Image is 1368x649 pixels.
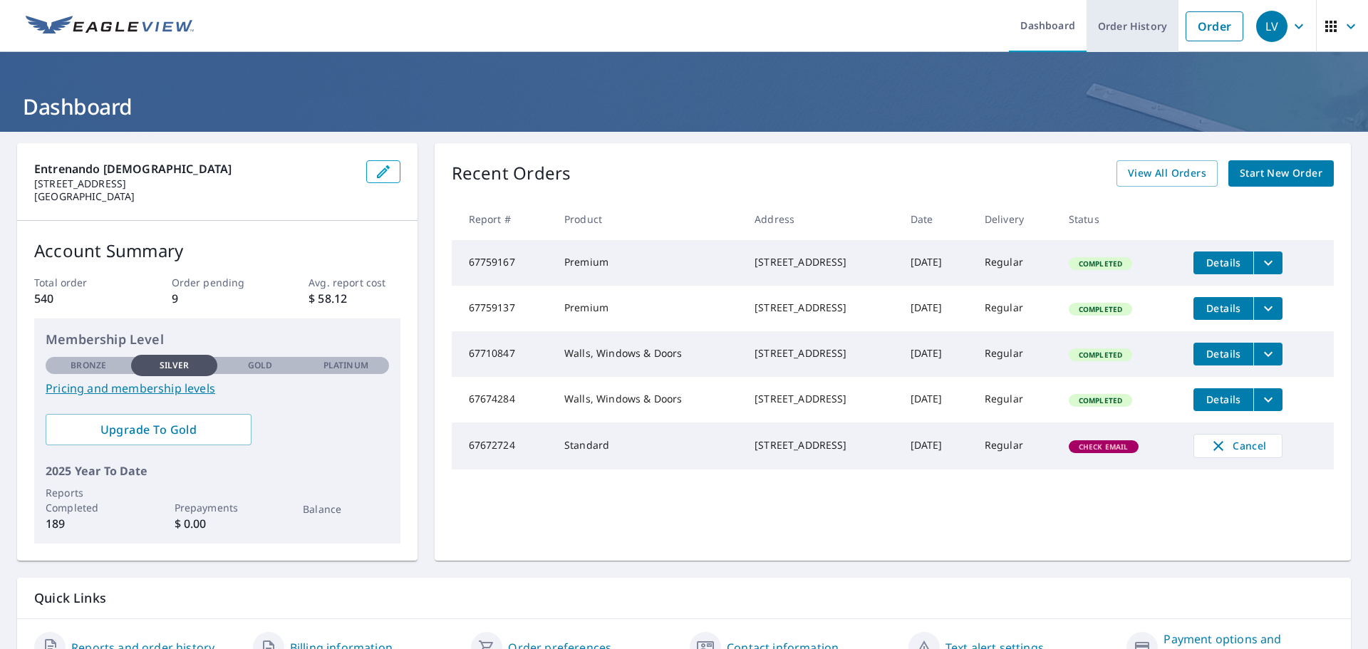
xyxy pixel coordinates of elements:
[553,240,743,286] td: Premium
[1202,347,1245,360] span: Details
[899,286,973,331] td: [DATE]
[452,286,553,331] td: 67759137
[46,414,252,445] a: Upgrade To Gold
[1202,393,1245,406] span: Details
[899,331,973,377] td: [DATE]
[973,240,1057,286] td: Regular
[973,286,1057,331] td: Regular
[248,359,272,372] p: Gold
[46,485,131,515] p: Reports Completed
[34,190,355,203] p: [GEOGRAPHIC_DATA]
[1193,251,1253,274] button: detailsBtn-67759167
[553,198,743,240] th: Product
[1128,165,1206,182] span: View All Orders
[1253,343,1282,365] button: filesDropdownBtn-67710847
[755,392,888,406] div: [STREET_ADDRESS]
[899,377,973,422] td: [DATE]
[973,377,1057,422] td: Regular
[46,380,389,397] a: Pricing and membership levels
[899,422,973,469] td: [DATE]
[1193,343,1253,365] button: detailsBtn-67710847
[1070,395,1131,405] span: Completed
[1253,388,1282,411] button: filesDropdownBtn-67674284
[34,238,400,264] p: Account Summary
[34,160,355,177] p: Entrenando [DEMOGRAPHIC_DATA]
[172,290,263,307] p: 9
[71,359,106,372] p: Bronze
[57,422,240,437] span: Upgrade To Gold
[1193,434,1282,458] button: Cancel
[973,198,1057,240] th: Delivery
[452,377,553,422] td: 67674284
[1186,11,1243,41] a: Order
[17,92,1351,121] h1: Dashboard
[1057,198,1183,240] th: Status
[1253,297,1282,320] button: filesDropdownBtn-67759137
[452,331,553,377] td: 67710847
[1070,350,1131,360] span: Completed
[1208,437,1268,455] span: Cancel
[34,275,125,290] p: Total order
[755,255,888,269] div: [STREET_ADDRESS]
[899,240,973,286] td: [DATE]
[34,290,125,307] p: 540
[1202,256,1245,269] span: Details
[1193,297,1253,320] button: detailsBtn-67759137
[743,198,899,240] th: Address
[1116,160,1218,187] a: View All Orders
[452,422,553,469] td: 67672724
[755,438,888,452] div: [STREET_ADDRESS]
[755,346,888,360] div: [STREET_ADDRESS]
[34,589,1334,607] p: Quick Links
[1070,304,1131,314] span: Completed
[46,515,131,532] p: 189
[553,377,743,422] td: Walls, Windows & Doors
[309,290,400,307] p: $ 58.12
[553,331,743,377] td: Walls, Windows & Doors
[175,515,260,532] p: $ 0.00
[46,330,389,349] p: Membership Level
[26,16,194,37] img: EV Logo
[303,502,388,516] p: Balance
[34,177,355,190] p: [STREET_ADDRESS]
[1253,251,1282,274] button: filesDropdownBtn-67759167
[1256,11,1287,42] div: LV
[1070,442,1137,452] span: Check Email
[1240,165,1322,182] span: Start New Order
[452,240,553,286] td: 67759167
[553,286,743,331] td: Premium
[973,422,1057,469] td: Regular
[175,500,260,515] p: Prepayments
[323,359,368,372] p: Platinum
[452,160,571,187] p: Recent Orders
[309,275,400,290] p: Avg. report cost
[452,198,553,240] th: Report #
[46,462,389,479] p: 2025 Year To Date
[899,198,973,240] th: Date
[755,301,888,315] div: [STREET_ADDRESS]
[973,331,1057,377] td: Regular
[1193,388,1253,411] button: detailsBtn-67674284
[553,422,743,469] td: Standard
[1202,301,1245,315] span: Details
[1228,160,1334,187] a: Start New Order
[1070,259,1131,269] span: Completed
[160,359,190,372] p: Silver
[172,275,263,290] p: Order pending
